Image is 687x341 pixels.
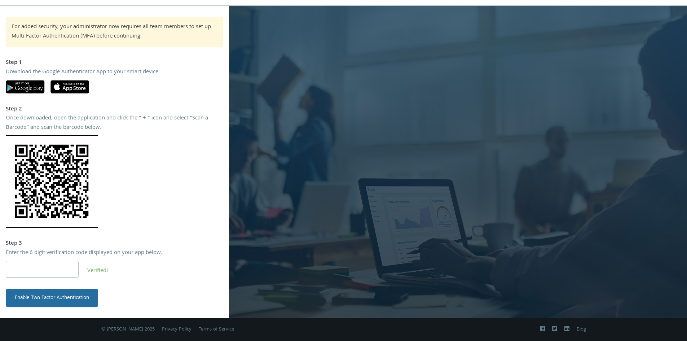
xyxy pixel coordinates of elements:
div: Once downloaded, open the application and click the “ + “ icon and select “Scan a Barcode” and sc... [6,114,223,132]
strong: Step 1 [6,58,22,67]
img: google-play.svg [6,80,45,93]
div: For added security, your administrator now requires all team members to set up Multi-Factor Authe... [12,23,217,41]
a: Privacy Policy [162,325,191,333]
a: Terms of Service [199,325,234,333]
span: Verified! [87,266,108,276]
img: apple-app-store.svg [50,80,89,93]
button: Enable Two Factor Authentication [6,289,98,306]
span: © [PERSON_NAME] 2025 [101,325,155,333]
div: Enter the 6 digit verification code displayed on your app below. [6,249,223,258]
strong: Step 3 [6,239,22,248]
strong: Step 2 [6,105,22,114]
img: +M7wNKHGDWXAAAAAElFTkSuQmCC [6,135,98,228]
div: Download the Google Authenticator App to your smart device. [6,68,223,77]
a: Blog [577,325,586,333]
